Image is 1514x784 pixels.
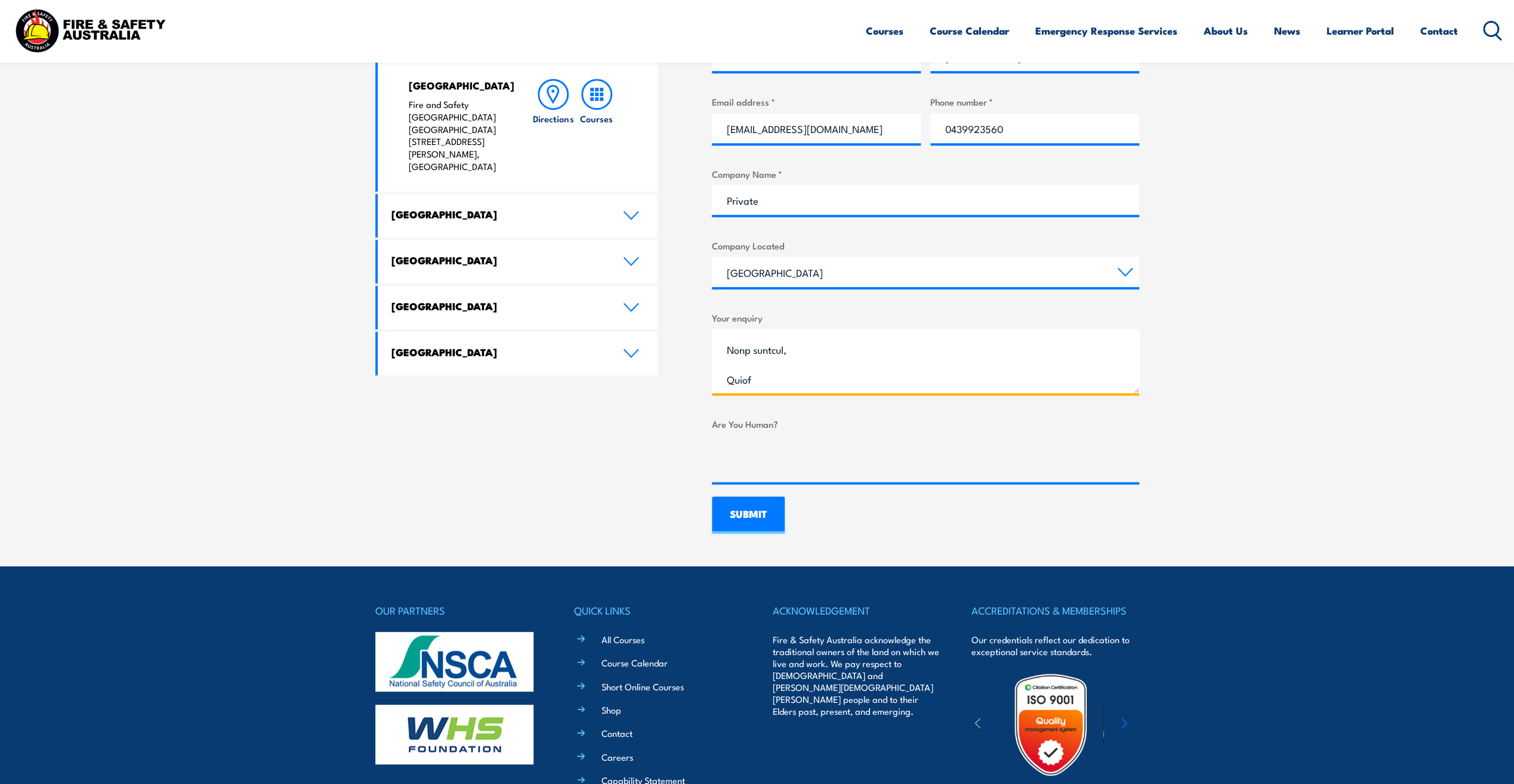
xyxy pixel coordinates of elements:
h4: QUICK LINKS [574,602,741,619]
a: About Us [1204,15,1248,47]
a: Short Online Courses [602,680,684,693]
p: Fire & Safety Australia acknowledge the traditional owners of the land on which we live and work.... [773,634,940,717]
img: whs-logo-footer [375,705,534,764]
a: Courses [866,15,904,47]
label: Phone number [930,95,1139,109]
h6: Courses [580,112,613,125]
a: Courses [575,79,618,173]
a: Course Calendar [930,15,1009,47]
h4: [GEOGRAPHIC_DATA] [391,254,605,267]
h4: [GEOGRAPHIC_DATA] [409,79,508,92]
a: Emergency Response Services [1035,15,1177,47]
a: Course Calendar [602,656,668,669]
h4: [GEOGRAPHIC_DATA] [391,300,605,313]
h4: OUR PARTNERS [375,602,542,619]
p: Fire and Safety [GEOGRAPHIC_DATA] [GEOGRAPHIC_DATA] [STREET_ADDRESS][PERSON_NAME], [GEOGRAPHIC_DATA] [409,98,508,173]
a: Learner Portal [1327,15,1394,47]
a: [GEOGRAPHIC_DATA] [378,332,658,375]
a: [GEOGRAPHIC_DATA] [378,194,658,237]
a: Shop [602,703,621,716]
input: SUBMIT [712,496,785,533]
label: Email address [712,95,921,109]
a: Contact [1420,15,1458,47]
h4: [GEOGRAPHIC_DATA] [391,208,605,221]
label: Are You Human? [712,417,1139,431]
h4: ACKNOWLEDGEMENT [773,602,940,619]
img: nsca-logo-footer [375,632,534,692]
a: All Courses [602,633,645,646]
h6: Directions [533,112,573,125]
label: Company Name [712,167,1139,181]
h4: [GEOGRAPHIC_DATA] [391,345,605,359]
iframe: reCAPTCHA [712,436,893,482]
a: [GEOGRAPHIC_DATA] [378,240,658,283]
a: Careers [602,751,633,763]
h4: ACCREDITATIONS & MEMBERSHIPS [972,602,1139,619]
a: [GEOGRAPHIC_DATA] [378,286,658,329]
label: Company Located [712,239,1139,252]
a: Contact [602,727,633,739]
a: News [1274,15,1300,47]
a: Directions [532,79,575,173]
img: ewpa-logo [1103,704,1207,745]
img: Untitled design (19) [998,672,1103,777]
label: Your enquiry [712,311,1139,325]
p: Our credentials reflect our dedication to exceptional service standards. [972,634,1139,658]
